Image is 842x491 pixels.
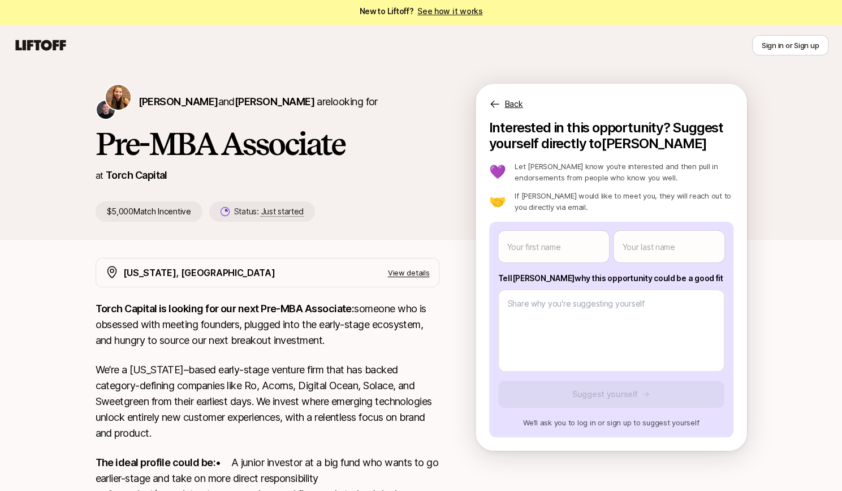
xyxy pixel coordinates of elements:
span: [PERSON_NAME] [235,96,314,107]
a: See how it works [417,6,483,16]
p: Status: [234,205,304,218]
p: 💜 [489,165,506,179]
p: at [96,168,103,183]
span: and [218,96,314,107]
p: Let [PERSON_NAME] know you’re interested and then pull in endorsements from people who know you w... [515,161,733,183]
p: are looking for [139,94,378,110]
span: New to Liftoff? [359,5,482,18]
a: Torch Capital [106,169,167,181]
h1: Pre-MBA Associate [96,127,439,161]
strong: The ideal profile could be: [96,456,215,468]
span: Just started [261,206,304,217]
p: $5,000 Match Incentive [96,201,202,222]
p: If [PERSON_NAME] would like to meet you, they will reach out to you directly via email. [515,190,733,213]
button: Sign in or Sign up [752,35,828,55]
p: [US_STATE], [GEOGRAPHIC_DATA] [123,265,275,280]
p: Interested in this opportunity? Suggest yourself directly to [PERSON_NAME] [489,120,733,152]
p: Back [505,97,523,111]
p: someone who is obsessed with meeting founders, plugged into the early-stage ecosystem, and hungry... [96,301,439,348]
p: We’re a [US_STATE]–based early-stage venture firm that has backed category-defining companies lik... [96,362,439,441]
strong: Torch Capital is looking for our next Pre-MBA Associate: [96,303,355,315]
img: Katie Reiner [106,85,131,110]
p: We’ll ask you to log in or sign up to suggest yourself [498,417,724,428]
span: [PERSON_NAME] [139,96,218,107]
img: Christopher Harper [97,101,115,119]
p: 🤝 [489,195,506,208]
p: View details [388,267,430,278]
p: Tell [PERSON_NAME] why this opportunity could be a good fit [498,272,724,285]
